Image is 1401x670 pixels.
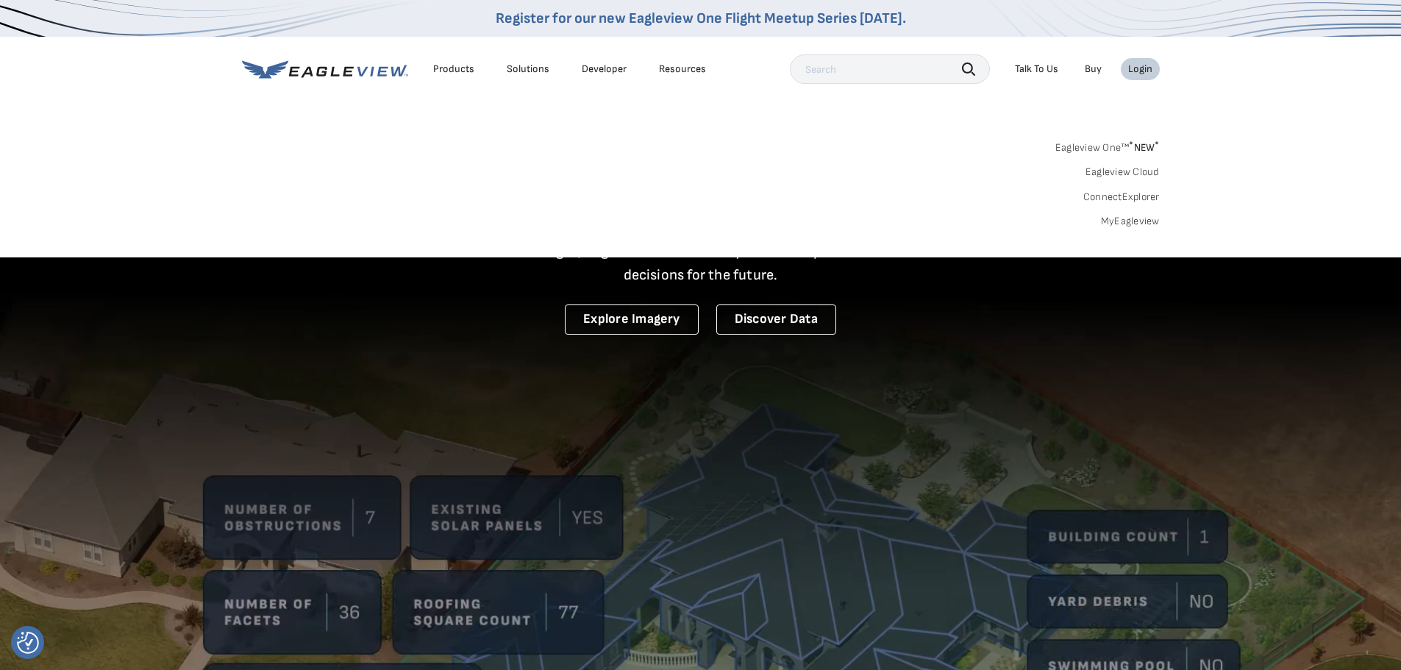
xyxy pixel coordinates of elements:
button: Consent Preferences [17,632,39,654]
div: Login [1128,63,1152,76]
div: Solutions [507,63,549,76]
a: Eagleview Cloud [1085,165,1160,179]
a: Developer [582,63,627,76]
div: Resources [659,63,706,76]
a: Register for our new Eagleview One Flight Meetup Series [DATE]. [496,10,906,27]
a: Buy [1085,63,1102,76]
a: Eagleview One™*NEW* [1055,137,1160,154]
a: ConnectExplorer [1083,190,1160,204]
a: Explore Imagery [565,304,699,335]
a: MyEagleview [1101,215,1160,228]
img: Revisit consent button [17,632,39,654]
div: Products [433,63,474,76]
div: Talk To Us [1015,63,1058,76]
input: Search [790,54,990,84]
a: Discover Data [716,304,836,335]
span: NEW [1129,141,1159,154]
